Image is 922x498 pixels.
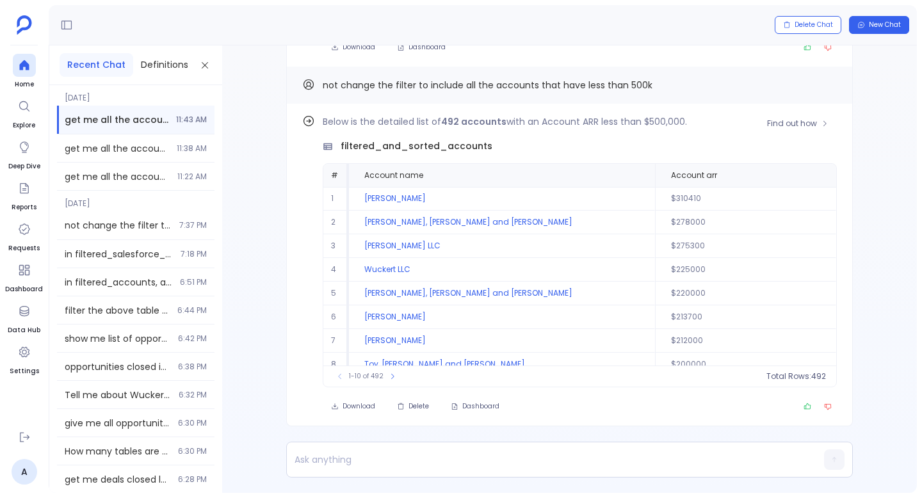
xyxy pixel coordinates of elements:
[349,187,654,211] td: [PERSON_NAME]
[57,191,214,209] span: [DATE]
[65,445,170,458] span: How many tables are disabled?
[341,140,492,153] span: filtered_and_sorted_accounts
[177,305,207,316] span: 6:44 PM
[671,170,717,181] span: Account arr
[177,143,207,154] span: 11:38 AM
[5,259,43,294] a: Dashboard
[775,16,841,34] button: Delete Chat
[408,43,446,52] span: Dashboard
[323,79,652,92] span: not change the filter to include all the accounts that have less than 500k
[65,113,168,126] span: get me all the accounts which have arr more than 400k
[323,282,349,305] td: 5
[181,249,207,259] span: 7:18 PM
[767,118,817,129] span: Find out how
[389,38,454,56] button: Dashboard
[8,218,40,253] a: Requests
[462,402,499,411] span: Dashboard
[364,170,423,181] span: Account name
[655,258,836,282] td: $225000
[349,234,654,258] td: [PERSON_NAME] LLC
[179,390,207,400] span: 6:32 PM
[323,329,349,353] td: 7
[349,371,384,382] span: 1-10 of 492
[349,282,654,305] td: [PERSON_NAME], [PERSON_NAME] and [PERSON_NAME]
[442,398,508,415] button: Dashboard
[13,54,36,90] a: Home
[65,248,173,261] span: in filtered_salesforce_accounts, add associated users table data
[766,371,811,382] span: Total Rows:
[180,277,207,287] span: 6:51 PM
[65,170,170,183] span: get me all the accounts where arr is more than 500k
[655,305,836,329] td: $213700
[323,211,349,234] td: 2
[13,120,36,131] span: Explore
[389,398,437,415] button: Delete
[178,418,207,428] span: 6:30 PM
[8,243,40,253] span: Requests
[178,474,207,485] span: 6:28 PM
[8,300,40,335] a: Data Hub
[65,417,170,430] span: give me all opportunity closed in first q of 2019
[65,360,170,373] span: opportunities closed in last week and account created in next year
[655,234,836,258] td: $275300
[60,53,133,77] button: Recent Chat
[65,473,170,486] span: get me deals closed last year and created before last year
[12,459,37,485] a: A
[323,398,384,415] button: Download
[349,211,654,234] td: [PERSON_NAME], [PERSON_NAME] and [PERSON_NAME]
[655,211,836,234] td: $278000
[57,85,214,103] span: [DATE]
[323,258,349,282] td: 4
[8,325,40,335] span: Data Hub
[65,219,172,232] span: not change the filter to include all the accounts that have less than 500k
[441,115,506,128] strong: 492 accounts
[178,446,207,456] span: 6:30 PM
[795,20,833,29] span: Delete Chat
[343,43,375,52] span: Download
[655,282,836,305] td: $220000
[13,95,36,131] a: Explore
[331,170,338,181] span: #
[349,353,654,376] td: Toy, [PERSON_NAME] and [PERSON_NAME]
[811,371,826,382] span: 492
[408,402,429,411] span: Delete
[10,366,39,376] span: Settings
[655,353,836,376] td: $200000
[849,16,909,34] button: New Chat
[65,332,170,345] span: show me list of opportunities that are stuck
[10,341,39,376] a: Settings
[323,38,384,56] button: Download
[12,177,36,213] a: Reports
[655,329,836,353] td: $212000
[655,187,836,211] td: $310410
[5,284,43,294] span: Dashboard
[133,53,196,77] button: Definitions
[323,187,349,211] td: 1
[65,142,169,155] span: get me all the accounts which have arr more than 400k
[349,305,654,329] td: [PERSON_NAME]
[12,202,36,213] span: Reports
[343,402,375,411] span: Download
[65,389,171,401] span: Tell me about Wuckert LLC
[323,234,349,258] td: 3
[8,161,40,172] span: Deep Dive
[323,353,349,376] td: 8
[65,304,170,317] span: filter the above table to show only proposal stage opportunities
[13,79,36,90] span: Home
[176,115,207,125] span: 11:43 AM
[17,15,32,35] img: petavue logo
[178,362,207,372] span: 6:38 PM
[65,276,172,289] span: in filtered_accounts, add the associated users table data
[349,258,654,282] td: Wuckert LLC
[759,114,837,133] button: Find out how
[323,305,349,329] td: 6
[869,20,901,29] span: New Chat
[323,114,837,129] p: Below is the detailed list of with an Account ARR less than $500,000.
[177,172,207,182] span: 11:22 AM
[179,220,207,230] span: 7:37 PM
[349,329,654,353] td: [PERSON_NAME]
[8,136,40,172] a: Deep Dive
[178,333,207,344] span: 6:42 PM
